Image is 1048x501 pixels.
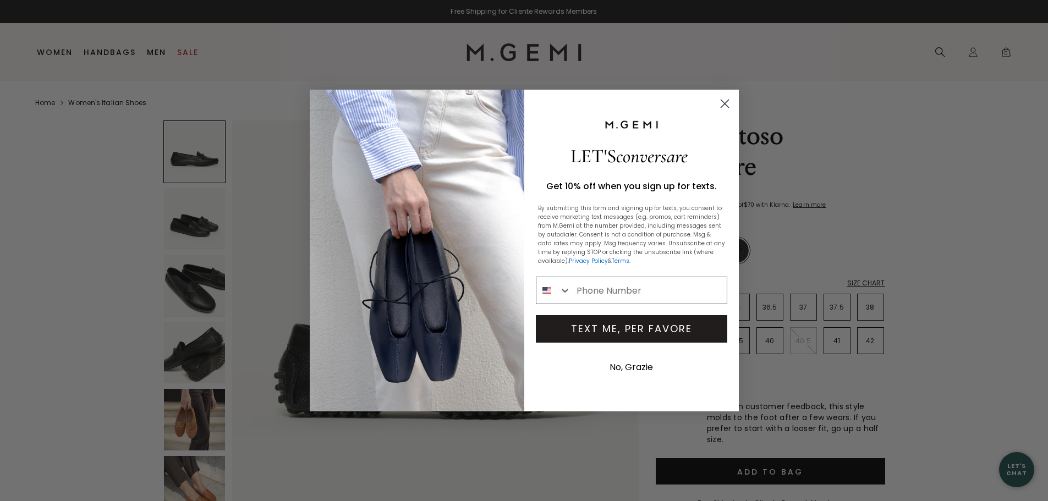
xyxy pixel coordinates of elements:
img: The Una [310,90,524,411]
button: Search Countries [536,277,572,304]
button: TEXT ME, PER FAVORE [536,315,727,343]
span: Get 10% off when you sign up for texts. [546,180,717,192]
input: Phone Number [571,277,726,304]
img: United States [542,286,551,295]
a: Privacy Policy [569,257,608,265]
p: By submitting this form and signing up for texts, you consent to receive marketing text messages ... [538,204,725,266]
img: M.Gemi [604,120,659,130]
span: conversare [616,145,688,168]
span: LET'S [570,145,688,168]
a: Terms [612,257,629,265]
button: Close dialog [715,94,734,113]
button: No, Grazie [604,354,659,381]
